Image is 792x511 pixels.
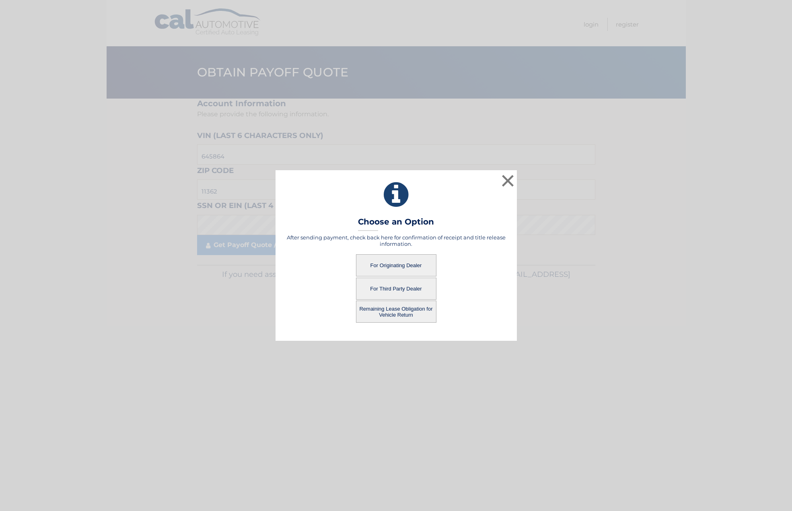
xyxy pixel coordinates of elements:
button: For Third Party Dealer [356,278,436,300]
button: For Originating Dealer [356,254,436,276]
button: × [500,173,516,189]
button: Remaining Lease Obligation for Vehicle Return [356,301,436,323]
h3: Choose an Option [358,217,434,231]
h5: After sending payment, check back here for confirmation of receipt and title release information. [286,234,507,247]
